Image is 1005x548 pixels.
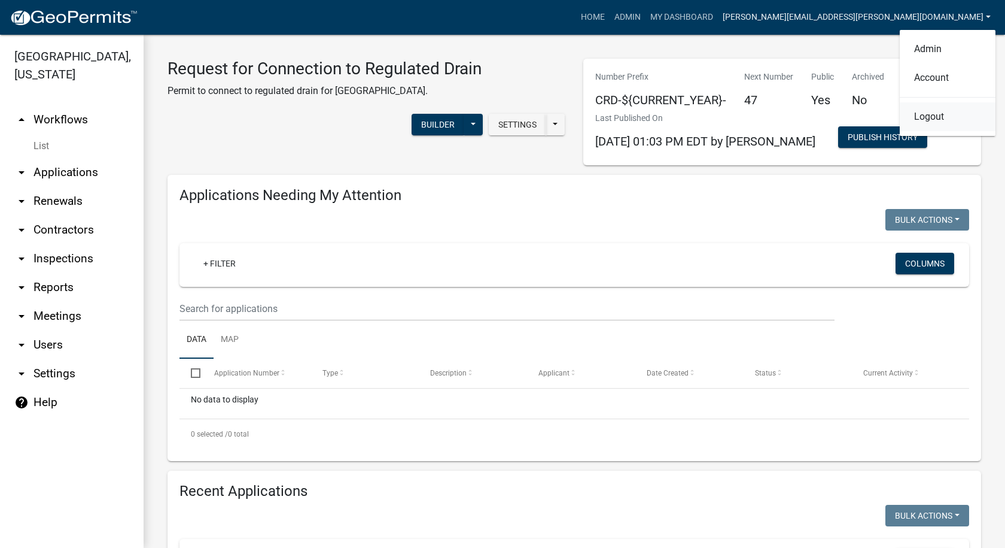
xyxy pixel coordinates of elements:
[647,369,689,377] span: Date Created
[852,93,884,107] h5: No
[595,134,815,149] span: [DATE] 01:03 PM EDT by [PERSON_NAME]
[863,369,913,377] span: Current Activity
[885,209,969,231] button: Bulk Actions
[14,223,29,237] i: arrow_drop_down
[430,369,467,377] span: Description
[595,71,726,83] p: Number Prefix
[179,296,835,321] input: Search for applications
[900,35,995,63] a: Admin
[527,359,635,387] datatable-header-cell: Applicant
[179,483,969,500] h4: Recent Applications
[14,338,29,352] i: arrow_drop_down
[852,359,960,387] datatable-header-cell: Current Activity
[744,93,793,107] h5: 47
[755,369,776,377] span: Status
[645,6,718,29] a: My Dashboard
[14,252,29,266] i: arrow_drop_down
[885,505,969,526] button: Bulk Actions
[576,6,610,29] a: Home
[14,280,29,295] i: arrow_drop_down
[214,369,279,377] span: Application Number
[310,359,419,387] datatable-header-cell: Type
[322,369,338,377] span: Type
[538,369,569,377] span: Applicant
[811,93,834,107] h5: Yes
[811,71,834,83] p: Public
[191,430,228,438] span: 0 selected /
[610,6,645,29] a: Admin
[14,165,29,180] i: arrow_drop_down
[14,367,29,381] i: arrow_drop_down
[179,359,202,387] datatable-header-cell: Select
[900,30,995,136] div: [PERSON_NAME][EMAIL_ADDRESS][PERSON_NAME][DOMAIN_NAME]
[167,84,482,98] p: Permit to connect to regulated drain for [GEOGRAPHIC_DATA].
[900,63,995,92] a: Account
[718,6,995,29] a: [PERSON_NAME][EMAIL_ADDRESS][PERSON_NAME][DOMAIN_NAME]
[635,359,744,387] datatable-header-cell: Date Created
[14,309,29,323] i: arrow_drop_down
[412,114,464,135] button: Builder
[179,419,969,449] div: 0 total
[14,113,29,127] i: arrow_drop_up
[744,71,793,83] p: Next Number
[167,59,482,79] h3: Request for Connection to Regulated Drain
[900,102,995,131] a: Logout
[179,389,969,419] div: No data to display
[595,112,815,125] p: Last Published On
[194,253,245,274] a: + Filter
[852,71,884,83] p: Archived
[595,93,726,107] h5: CRD-${CURRENT_YEAR}-
[419,359,527,387] datatable-header-cell: Description
[838,134,927,143] wm-modal-confirm: Workflow Publish History
[202,359,310,387] datatable-header-cell: Application Number
[744,359,852,387] datatable-header-cell: Status
[838,126,927,148] button: Publish History
[179,187,969,204] h4: Applications Needing My Attention
[14,395,29,410] i: help
[214,321,246,359] a: Map
[14,194,29,208] i: arrow_drop_down
[896,253,954,274] button: Columns
[179,321,214,359] a: Data
[489,114,546,135] button: Settings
